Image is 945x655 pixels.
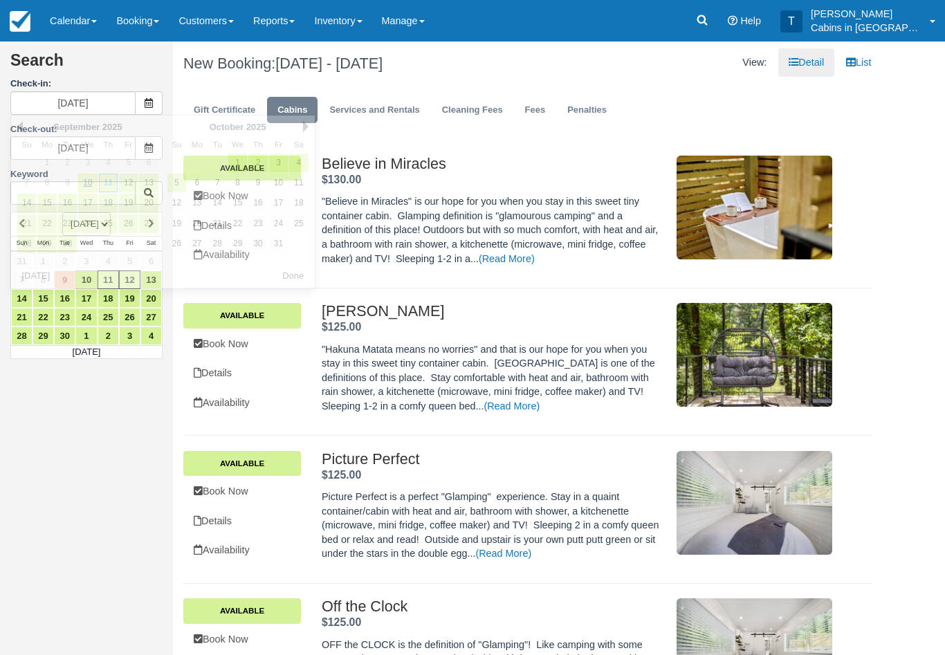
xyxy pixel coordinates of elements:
[119,194,138,212] a: 19
[11,345,163,359] td: [DATE]
[37,154,56,172] a: 1
[172,140,181,149] span: Sunday
[228,174,247,192] a: 8
[322,342,662,414] p: "Hakuna Matata means no worries" and that is our hope for you when you stay in this sweet tiny co...
[183,625,301,654] a: Book Now
[104,140,113,149] span: Thursday
[183,507,301,535] a: Details
[322,616,361,628] strong: Price: $125
[183,536,301,564] a: Availability
[303,121,309,132] a: Next
[289,154,308,172] a: 4
[183,389,301,417] a: Availability
[187,174,206,192] a: 6
[228,154,247,172] a: 1
[140,289,162,308] a: 20
[10,11,30,32] img: checkfront-main-nav-mini-logo.png
[208,214,227,233] a: 21
[322,321,361,333] strong: Price: $125
[479,253,535,264] a: (Read More)
[289,174,308,192] a: 11
[58,194,77,212] a: 16
[33,326,54,345] a: 29
[167,174,186,192] a: 5
[58,154,77,172] a: 2
[140,308,162,326] a: 27
[322,469,361,481] strong: Price: $125
[167,234,186,253] a: 26
[75,326,97,345] a: 1
[740,15,761,26] span: Help
[294,140,304,149] span: Saturday
[139,194,158,212] a: 20
[484,400,540,412] a: (Read More)
[269,214,288,233] a: 24
[253,140,263,149] span: Thursday
[269,234,288,253] a: 31
[183,303,301,328] a: Available
[11,308,33,326] a: 21
[53,122,100,132] span: September
[322,174,361,185] strong: Price: $130
[119,214,138,233] a: 26
[210,122,244,132] span: October
[119,308,140,326] a: 26
[99,214,118,233] a: 25
[37,194,56,212] a: 15
[37,214,56,233] a: 22
[144,140,154,149] span: Saturday
[183,330,301,358] a: Book Now
[322,194,662,266] p: "Believe in Miracles" is our hope for you when you stay in this sweet tiny container cabin. Glamp...
[22,140,32,149] span: Sunday
[557,97,617,124] a: Penalties
[432,97,513,124] a: Cleaning Fees
[183,477,301,506] a: Book Now
[322,451,662,468] h2: Picture Perfect
[17,234,36,253] a: 28
[289,194,308,212] a: 18
[58,214,77,233] a: 23
[677,303,832,407] img: M305-2
[208,174,227,192] a: 7
[11,289,33,308] a: 14
[322,303,662,320] h2: [PERSON_NAME]
[17,214,36,233] a: 21
[836,48,881,77] a: List
[10,77,163,91] label: Check-in:
[778,48,834,77] a: Detail
[192,140,203,149] span: Monday
[248,174,267,192] a: 9
[78,174,97,192] a: 10
[248,154,267,172] a: 2
[677,156,832,259] img: M306-6
[98,308,119,326] a: 25
[75,308,97,326] a: 24
[33,308,54,326] a: 22
[17,174,36,192] a: 7
[63,140,72,149] span: Tuesday
[183,359,301,387] a: Details
[10,52,163,77] h2: Search
[42,140,53,149] span: Monday
[677,451,832,555] img: M304-1
[228,214,247,233] a: 22
[183,451,301,476] a: Available
[99,154,118,172] a: 4
[54,326,75,345] a: 30
[119,326,140,345] a: 3
[289,214,308,233] a: 25
[54,308,75,326] a: 23
[732,48,777,77] li: View:
[208,194,227,212] a: 14
[99,174,118,192] a: 11
[780,10,802,33] div: T
[319,97,430,124] a: Services and Rentals
[228,194,247,212] a: 15
[322,490,662,561] p: Picture Perfect is a perfect "Glamping" experience. Stay in a quaint container/cabin with heat an...
[187,234,206,253] a: 27
[187,214,206,233] a: 20
[17,268,55,285] button: [DATE]
[248,194,267,212] a: 16
[140,326,162,345] a: 4
[811,7,921,21] p: [PERSON_NAME]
